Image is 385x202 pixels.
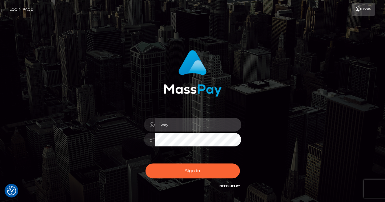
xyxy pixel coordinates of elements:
img: Revisit consent button [7,186,16,195]
a: Need Help? [219,184,240,188]
button: Sign in [145,163,240,178]
a: Login [352,3,375,16]
a: Login Page [9,3,33,16]
input: Username... [155,118,241,132]
button: Consent Preferences [7,186,16,195]
img: MassPay Login [164,50,222,97]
